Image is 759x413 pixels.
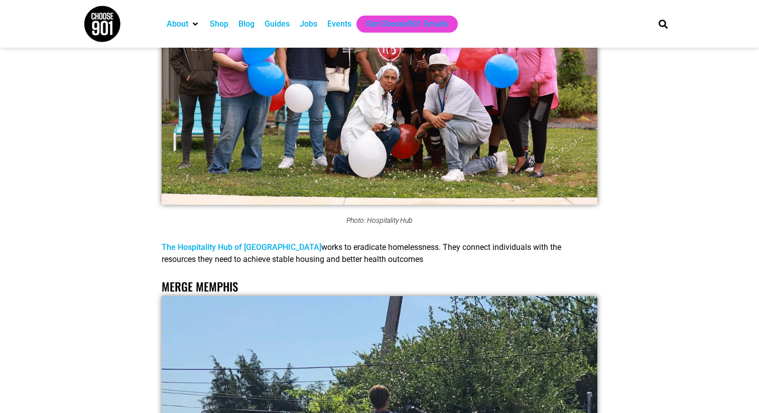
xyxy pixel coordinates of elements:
[327,18,351,30] a: Events
[300,18,317,30] a: Jobs
[210,18,228,30] a: Shop
[238,18,255,30] a: Blog
[655,16,672,32] div: Search
[162,278,238,295] a: Merge Memphis
[265,18,290,30] a: Guides
[162,216,597,224] figcaption: Photo: Hospitality Hub
[162,241,597,265] p: works to eradicate homelessness. They connect individuals with the resources they need to achieve...
[162,242,321,252] a: The Hospitality Hub of [GEOGRAPHIC_DATA]
[167,18,188,30] a: About
[162,16,205,33] div: About
[366,18,448,30] a: Get Choose901 Emails
[162,16,642,33] nav: Main nav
